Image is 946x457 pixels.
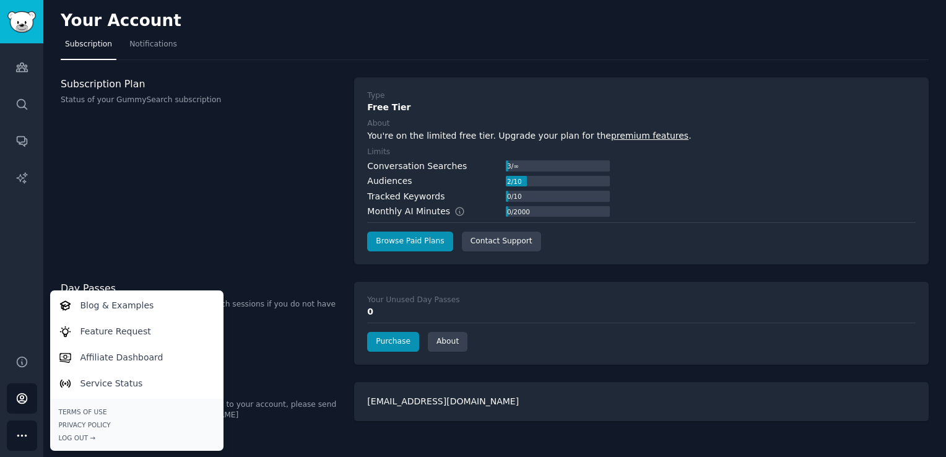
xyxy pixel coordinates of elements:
div: Conversation Searches [367,160,467,173]
p: Feature Request [80,325,151,338]
div: Type [367,90,384,102]
a: premium features [611,131,688,141]
a: Feature Request [52,318,221,344]
a: Contact Support [462,232,541,251]
div: Your Unused Day Passes [367,295,459,306]
a: About [428,332,467,352]
span: Subscription [65,39,112,50]
a: Notifications [125,35,181,60]
div: [EMAIL_ADDRESS][DOMAIN_NAME] [354,382,929,421]
div: 3 / ∞ [506,160,519,172]
div: About [367,118,389,129]
a: Purchase [367,332,419,352]
span: Notifications [129,39,177,50]
a: Subscription [61,35,116,60]
a: Browse Paid Plans [367,232,453,251]
h3: Day Passes [61,282,341,295]
a: Affiliate Dashboard [52,344,221,370]
div: Monthly AI Minutes [367,205,478,218]
a: Blog & Examples [52,292,221,318]
a: Privacy Policy [59,420,215,429]
div: Tracked Keywords [367,190,445,203]
p: Affiliate Dashboard [80,351,163,364]
p: Service Status [80,377,143,390]
h3: Subscription Plan [61,77,341,90]
p: Blog & Examples [80,299,154,312]
a: Terms of Use [59,407,215,416]
div: Free Tier [367,101,916,114]
div: 0 / 2000 [506,206,531,217]
div: 0 / 10 [506,191,523,202]
div: You're on the limited free tier. Upgrade your plan for the . [367,129,916,142]
div: Limits [367,147,390,158]
p: Status of your GummySearch subscription [61,95,341,106]
div: Log Out → [59,433,215,442]
a: Service Status [52,370,221,396]
h2: Your Account [61,11,181,31]
div: 2 / 10 [506,176,523,187]
div: 0 [367,305,916,318]
div: Audiences [367,175,412,188]
img: GummySearch logo [7,11,36,33]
